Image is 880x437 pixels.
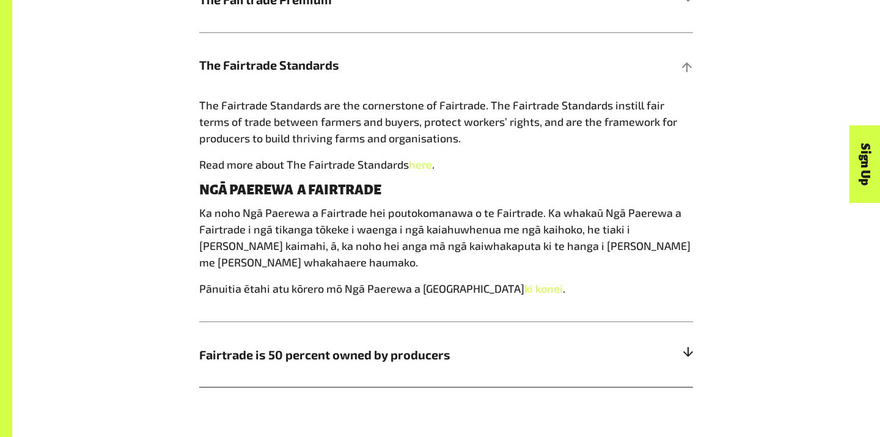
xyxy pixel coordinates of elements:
span: The Fairtrade Standards [199,56,570,74]
p: Pānuitia ētahi atu kōrero mō Ngā Paerewa a [GEOGRAPHIC_DATA] . [199,281,693,297]
a: ki konei [524,282,563,295]
span: Read more about The Fairtrade Standards . [199,158,435,171]
a: here [409,158,432,171]
span: Fairtrade is 50 percent owned by producers [199,345,570,364]
h4: NGĀ PAEREWA A FAIRTRADE [199,183,693,197]
p: Ka noho Ngā Paerewa a Fairtrade hei poutokomanawa o te Fairtrade. Ka whakaū Ngā Paerewa a Fairtra... [199,205,693,271]
span: The Fairtrade Standards are the cornerstone of Fairtrade. The Fairtrade Standards instill fair te... [199,98,677,145]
